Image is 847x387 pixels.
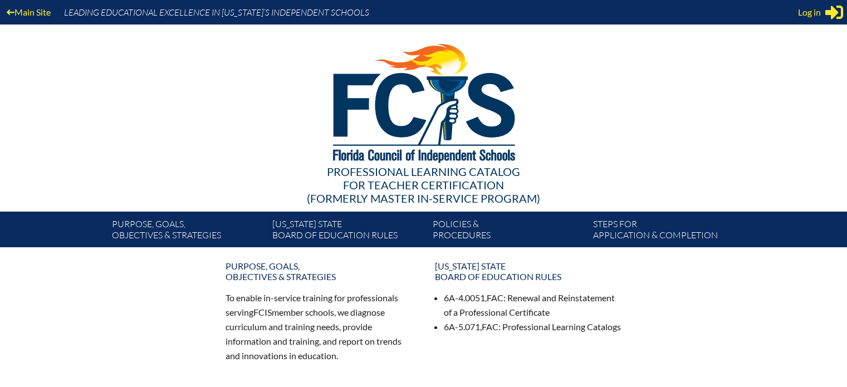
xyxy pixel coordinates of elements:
span: for Teacher Certification [343,178,504,192]
a: Purpose, goals,objectives & strategies [219,256,419,286]
span: FAC [487,292,503,303]
span: Log in [798,6,821,19]
li: 6A-4.0051, : Renewal and Reinstatement of a Professional Certificate [444,291,622,320]
li: 6A-5.071, : Professional Learning Catalogs [444,320,622,334]
a: Main Site [2,4,55,19]
a: Steps forapplication & completion [589,216,749,247]
svg: Sign in or register [825,3,843,21]
img: FCISlogo221.eps [309,25,538,177]
a: Purpose, goals,objectives & strategies [107,216,268,247]
a: [US_STATE] StateBoard of Education rules [428,256,629,286]
span: FCIS [253,307,272,317]
a: [US_STATE] StateBoard of Education rules [268,216,428,247]
a: Policies &Procedures [428,216,589,247]
span: FAC [482,321,498,332]
p: To enable in-service training for professionals serving member schools, we diagnose curriculum an... [226,291,413,362]
div: Professional Learning Catalog (formerly Master In-service Program) [103,165,745,205]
